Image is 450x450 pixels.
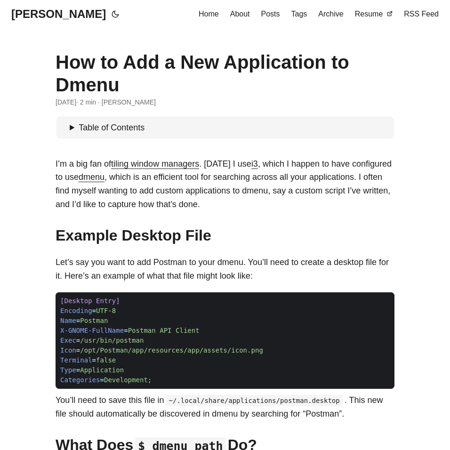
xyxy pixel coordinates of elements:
[111,159,199,169] a: tiling window managers
[96,307,116,314] span: UTF-8
[92,356,96,364] span: =
[128,327,200,334] span: Postman API Client
[166,395,342,406] code: ~/.local/share/applications/postman.desktop
[104,376,152,384] span: Development;
[60,376,100,384] span: Categories
[70,121,390,135] summary: Table of Contents
[318,10,343,18] span: Archive
[230,10,250,18] span: About
[404,10,439,18] span: RSS Feed
[80,366,124,374] span: Application
[76,346,80,354] span: =
[76,366,80,374] span: =
[76,337,80,344] span: =
[56,157,394,211] p: I’m a big fan of . [DATE] I use , which I happen to have configured to use , which is an efficien...
[80,317,108,324] span: Postman
[60,317,76,324] span: Name
[80,346,263,354] span: /opt/Postman/app/resources/app/assets/icon.png
[76,317,80,324] span: =
[80,337,144,344] span: /usr/bin/postman
[56,256,394,283] p: Let’s say you want to add Postman to your dmenu. You’ll need to create a desktop file for it. Her...
[56,97,394,107] div: · 2 min · [PERSON_NAME]
[124,327,128,334] span: =
[60,356,92,364] span: Terminal
[355,10,383,18] span: Resume
[60,337,76,344] span: Exec
[251,159,258,169] a: i3
[56,97,76,107] span: 2024-07-19 06:59:25 -0400 -0400
[79,123,145,132] span: Table of Contents
[56,226,394,244] h2: Example Desktop File
[79,172,104,182] a: dmenu
[261,10,280,18] span: Posts
[96,356,116,364] span: false
[60,327,124,334] span: X-GNOME-FullName
[60,346,76,354] span: Icon
[60,307,92,314] span: Encoding
[60,297,120,305] span: [Desktop Entry]
[100,376,104,384] span: =
[291,10,307,18] span: Tags
[199,10,219,18] span: Home
[60,366,76,374] span: Type
[56,394,394,421] p: You’ll need to save this file in . This new file should automatically be discovered in dmenu by s...
[92,307,96,314] span: =
[56,51,394,96] h1: How to Add a New Application to Dmenu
